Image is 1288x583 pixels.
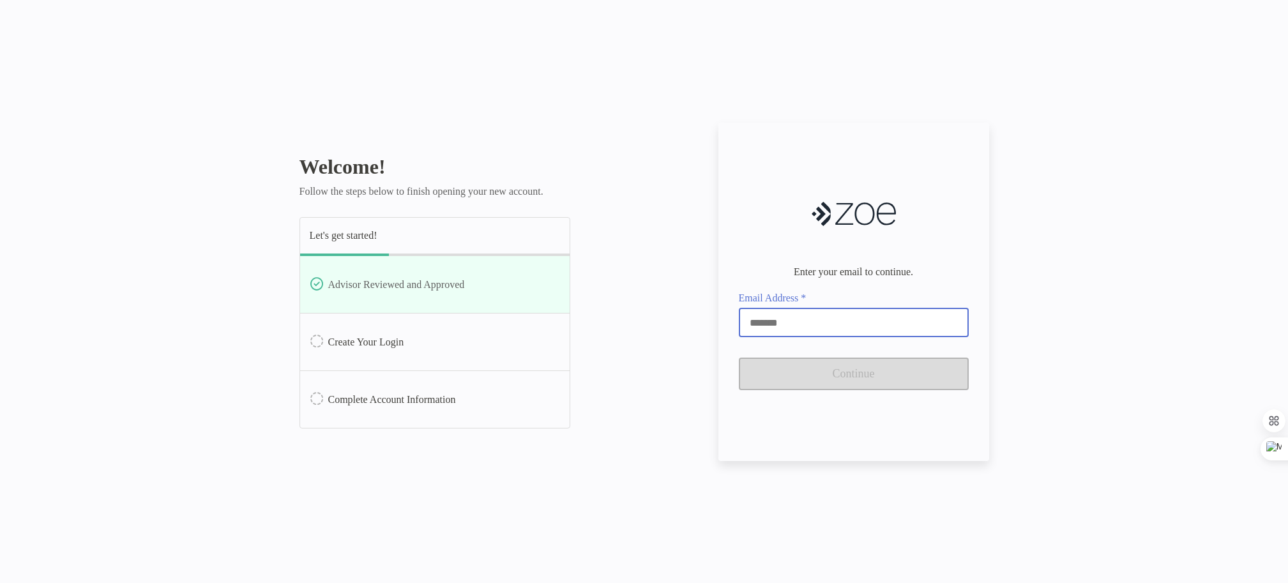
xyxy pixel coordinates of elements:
[328,334,404,350] p: Create Your Login
[328,391,456,407] p: Complete Account Information
[740,317,967,328] input: Email Address *
[739,292,969,304] span: Email Address *
[794,267,913,277] p: Enter your email to continue.
[310,231,377,241] p: Let's get started!
[328,276,465,292] p: Advisor Reviewed and Approved
[299,186,570,197] p: Follow the steps below to finish opening your new account.
[299,155,570,179] h1: Welcome!
[812,193,896,235] img: Company Logo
